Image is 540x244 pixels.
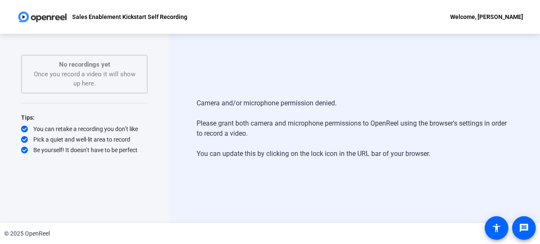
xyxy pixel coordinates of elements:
div: Camera and/or microphone permission denied. Please grant both camera and microphone permissions t... [197,90,512,167]
p: No recordings yet [30,60,138,70]
p: Sales Enablement Kickstart Self Recording [72,12,187,22]
div: Be yourself! It doesn’t have to be perfect [21,146,148,154]
div: You can retake a recording you don’t like [21,125,148,133]
div: Once you record a video it will show up here. [30,60,138,88]
mat-icon: message [519,223,529,233]
div: Pick a quiet and well-lit area to record [21,135,148,144]
mat-icon: accessibility [491,223,502,233]
img: OpenReel logo [17,8,68,25]
div: © 2025 OpenReel [4,229,50,238]
div: Welcome, [PERSON_NAME] [450,12,523,22]
div: Tips: [21,113,148,123]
